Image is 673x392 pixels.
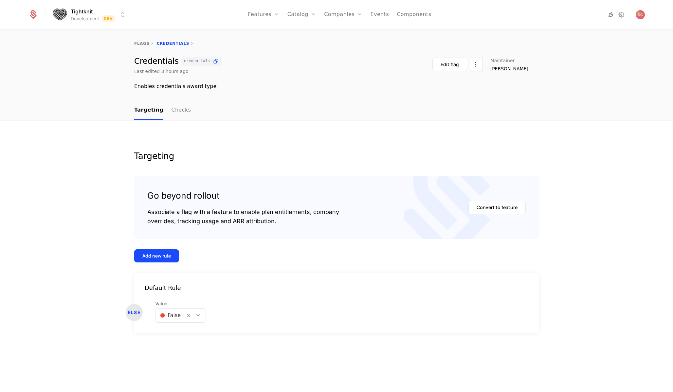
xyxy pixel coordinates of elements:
button: Add new rule [134,249,179,262]
div: ELSE [126,304,143,321]
span: Maintainer [490,58,515,63]
a: flags [134,41,150,46]
div: Edit flag [441,61,459,68]
span: credentials [184,59,210,63]
button: Convert to feature [468,201,526,214]
button: Edit flag [432,58,467,71]
ul: Choose Sub Page [134,101,191,120]
a: Settings [617,11,625,19]
div: Last edited 3 hours ago [134,68,189,75]
div: Default Rule [134,283,539,293]
a: Integrations [607,11,615,19]
button: Select action [470,58,482,71]
div: Add new rule [142,253,171,259]
img: Danny Gomes [636,10,645,19]
span: [PERSON_NAME] [490,65,528,72]
span: Dev [102,15,115,22]
span: Value [155,300,206,307]
div: Go beyond rollout [147,189,339,202]
button: Select environment [54,8,127,22]
button: Open user button [636,10,645,19]
div: Targeting [134,152,539,160]
div: Enables credentials award type [134,82,539,90]
div: Credentials [134,57,222,66]
a: Targeting [134,101,163,120]
img: Tightknit [52,7,67,23]
span: Tightknit [71,8,93,15]
nav: Main [134,101,539,120]
a: Checks [171,101,191,120]
div: Development [71,15,99,22]
div: Associate a flag with a feature to enable plan entitlements, company overrides, tracking usage an... [147,207,339,226]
